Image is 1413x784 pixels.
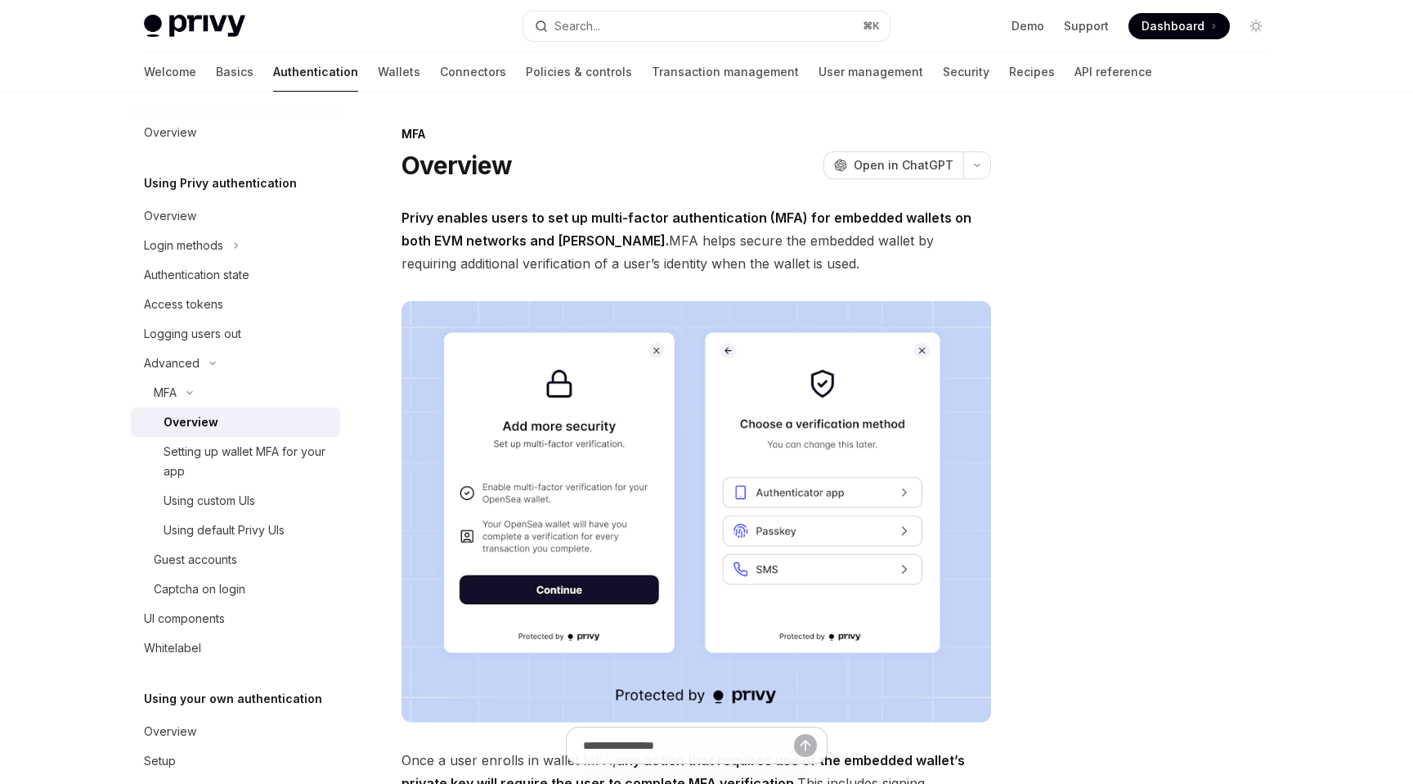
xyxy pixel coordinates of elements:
a: Setting up wallet MFA for your app [131,437,340,486]
a: Dashboard [1128,13,1230,39]
span: Dashboard [1142,18,1204,34]
button: Open in ChatGPT [823,151,963,179]
a: Authentication state [131,260,340,290]
a: Policies & controls [526,52,632,92]
a: User management [819,52,923,92]
div: Using default Privy UIs [164,520,285,540]
a: Demo [1012,18,1044,34]
a: Overview [131,408,340,437]
button: Toggle Advanced section [131,349,340,378]
div: Authentication state [144,265,249,285]
a: API reference [1074,52,1152,92]
button: Toggle MFA section [131,378,340,408]
a: Whitelabel [131,633,340,663]
div: Setting up wallet MFA for your app [164,442,330,481]
a: Access tokens [131,290,340,319]
div: Overview [144,722,196,741]
div: Guest accounts [154,550,237,570]
a: Wallets [378,52,420,92]
div: Search... [554,16,600,36]
button: Toggle dark mode [1243,13,1269,39]
div: Overview [164,412,218,432]
a: UI components [131,604,340,633]
strong: Privy enables users to set up multi-factor authentication (MFA) for embedded wallets on both EVM ... [401,210,971,249]
div: Overview [144,206,196,226]
span: ⌘ K [863,20,880,33]
div: Whitelabel [144,638,201,658]
a: Setup [131,746,340,776]
a: Using default Privy UIs [131,516,340,545]
h5: Using Privy authentication [144,173,297,193]
a: Logging users out [131,319,340,349]
div: Setup [144,751,176,771]
div: Advanced [144,354,200,373]
h1: Overview [401,151,512,180]
div: Logging users out [144,324,241,344]
div: Captcha on login [154,579,245,599]
a: Overview [131,118,340,147]
div: MFA [154,383,177,403]
div: MFA [401,126,991,142]
span: MFA helps secure the embedded wallet by requiring additional verification of a user’s identity wh... [401,206,991,275]
a: Recipes [1009,52,1055,92]
span: Open in ChatGPT [854,157,953,173]
button: Send message [794,734,817,757]
a: Security [943,52,989,92]
a: Transaction management [652,52,799,92]
div: Overview [144,123,196,142]
a: Captcha on login [131,574,340,604]
a: Overview [131,201,340,231]
a: Overview [131,717,340,746]
img: images/MFA.png [401,301,991,723]
a: Guest accounts [131,545,340,574]
div: Login methods [144,236,223,255]
div: Access tokens [144,295,223,314]
h5: Using your own authentication [144,689,322,709]
button: Open search [523,11,890,41]
a: Support [1064,18,1109,34]
a: Basics [216,52,253,92]
a: Using custom UIs [131,486,340,516]
img: light logo [144,15,245,38]
input: Ask a question... [583,728,794,764]
div: Using custom UIs [164,491,255,511]
a: Welcome [144,52,196,92]
a: Connectors [440,52,506,92]
button: Toggle Login methods section [131,231,340,260]
div: UI components [144,609,225,629]
a: Authentication [273,52,358,92]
